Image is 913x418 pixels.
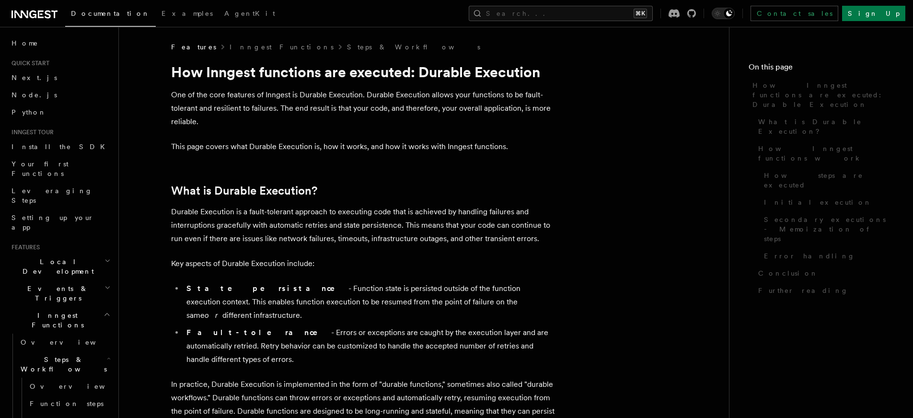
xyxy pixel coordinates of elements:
[171,205,555,245] p: Durable Execution is a fault-tolerant approach to executing code that is achieved by handling fai...
[760,194,894,211] a: Initial execution
[8,284,104,303] span: Events & Triggers
[230,42,334,52] a: Inngest Functions
[171,140,555,153] p: This page covers what Durable Execution is, how it works, and how it works with Inngest functions.
[12,91,57,99] span: Node.js
[12,143,111,151] span: Install the SDK
[751,6,838,21] a: Contact sales
[26,378,113,395] a: Overview
[8,244,40,251] span: Features
[758,117,894,136] span: What is Durable Execution?
[219,3,281,26] a: AgentKit
[162,10,213,17] span: Examples
[171,257,555,270] p: Key aspects of Durable Execution include:
[764,215,894,244] span: Secondary executions - Memoization of steps
[469,6,653,21] button: Search...⌘K
[12,74,57,81] span: Next.js
[171,88,555,128] p: One of the core features of Inngest is Durable Execution. Durable Execution allows your functions...
[65,3,156,27] a: Documentation
[760,211,894,247] a: Secondary executions - Memoization of steps
[12,160,69,177] span: Your first Functions
[760,247,894,265] a: Error handling
[184,326,555,366] li: - Errors or exceptions are caught by the execution layer and are automatically retried. Retry beh...
[634,9,647,18] kbd: ⌘K
[8,257,104,276] span: Local Development
[764,171,894,190] span: How steps are executed
[8,35,113,52] a: Home
[171,42,216,52] span: Features
[842,6,905,21] a: Sign Up
[17,351,113,378] button: Steps & Workflows
[71,10,150,17] span: Documentation
[764,197,872,207] span: Initial execution
[26,395,113,412] a: Function steps
[8,138,113,155] a: Install the SDK
[186,284,348,293] strong: State persistance
[17,355,107,374] span: Steps & Workflows
[205,311,222,320] em: or
[8,311,104,330] span: Inngest Functions
[749,77,894,113] a: How Inngest functions are executed: Durable Execution
[760,167,894,194] a: How steps are executed
[8,104,113,121] a: Python
[754,282,894,299] a: Further reading
[758,286,848,295] span: Further reading
[224,10,275,17] span: AgentKit
[8,69,113,86] a: Next.js
[12,108,46,116] span: Python
[752,81,894,109] span: How Inngest functions are executed: Durable Execution
[712,8,735,19] button: Toggle dark mode
[758,144,894,163] span: How Inngest functions work
[8,155,113,182] a: Your first Functions
[754,265,894,282] a: Conclusion
[8,59,49,67] span: Quick start
[754,140,894,167] a: How Inngest functions work
[184,282,555,322] li: - Function state is persisted outside of the function execution context. This enables function ex...
[30,383,128,390] span: Overview
[8,280,113,307] button: Events & Triggers
[8,182,113,209] a: Leveraging Steps
[754,113,894,140] a: What is Durable Execution?
[347,42,480,52] a: Steps & Workflows
[749,61,894,77] h4: On this page
[30,400,104,407] span: Function steps
[8,128,54,136] span: Inngest tour
[12,214,94,231] span: Setting up your app
[8,86,113,104] a: Node.js
[186,328,331,337] strong: Fault-tolerance
[171,63,555,81] h1: How Inngest functions are executed: Durable Execution
[758,268,818,278] span: Conclusion
[8,209,113,236] a: Setting up your app
[764,251,855,261] span: Error handling
[156,3,219,26] a: Examples
[171,184,317,197] a: What is Durable Execution?
[8,307,113,334] button: Inngest Functions
[21,338,119,346] span: Overview
[12,187,92,204] span: Leveraging Steps
[8,253,113,280] button: Local Development
[17,334,113,351] a: Overview
[12,38,38,48] span: Home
